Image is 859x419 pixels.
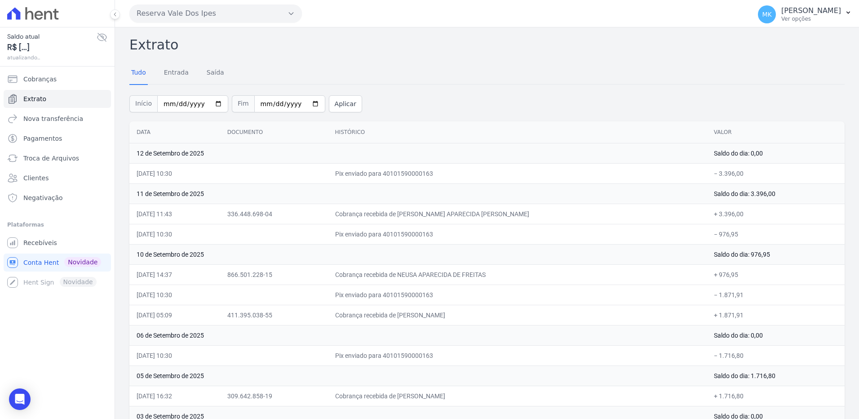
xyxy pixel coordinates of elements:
span: Início [129,95,157,112]
td: + 976,95 [707,264,845,285]
td: Saldo do dia: 0,00 [707,143,845,163]
td: Pix enviado para 40101590000163 [328,285,707,305]
td: 866.501.228-15 [220,264,328,285]
button: MK [PERSON_NAME] Ver opções [751,2,859,27]
td: 411.395.038-55 [220,305,328,325]
a: Nova transferência [4,110,111,128]
a: Entrada [162,62,190,85]
td: − 3.396,00 [707,163,845,183]
td: [DATE] 10:30 [129,285,220,305]
td: 10 de Setembro de 2025 [129,244,707,264]
span: R$ [...] [7,41,97,53]
td: − 1.871,91 [707,285,845,305]
a: Clientes [4,169,111,187]
td: Pix enviado para 40101590000163 [328,163,707,183]
td: [DATE] 05:09 [129,305,220,325]
th: Data [129,121,220,143]
th: Histórico [328,121,707,143]
td: [DATE] 10:30 [129,224,220,244]
a: Negativação [4,189,111,207]
div: Open Intercom Messenger [9,388,31,410]
td: + 1.871,91 [707,305,845,325]
p: [PERSON_NAME] [781,6,841,15]
span: Clientes [23,174,49,183]
span: Recebíveis [23,238,57,247]
a: Conta Hent Novidade [4,254,111,272]
td: [DATE] 16:32 [129,386,220,406]
td: [DATE] 11:43 [129,204,220,224]
a: Cobranças [4,70,111,88]
td: Cobrança recebida de [PERSON_NAME] [328,386,707,406]
td: 11 de Setembro de 2025 [129,183,707,204]
a: Tudo [129,62,148,85]
button: Aplicar [329,95,362,112]
td: Cobrança recebida de NEUSA APARECIDA DE FREITAS [328,264,707,285]
td: 336.448.698-04 [220,204,328,224]
td: [DATE] 14:37 [129,264,220,285]
h2: Extrato [129,35,845,55]
span: Nova transferência [23,114,83,123]
td: 309.642.858-19 [220,386,328,406]
a: Troca de Arquivos [4,149,111,167]
td: [DATE] 10:30 [129,345,220,366]
a: Pagamentos [4,129,111,147]
span: Fim [232,95,254,112]
th: Documento [220,121,328,143]
div: Plataformas [7,219,107,230]
td: 12 de Setembro de 2025 [129,143,707,163]
td: − 976,95 [707,224,845,244]
span: Cobranças [23,75,57,84]
td: [DATE] 10:30 [129,163,220,183]
td: Saldo do dia: 1.716,80 [707,366,845,386]
span: Novidade [64,257,101,267]
p: Ver opções [781,15,841,22]
span: Conta Hent [23,258,59,267]
span: atualizando... [7,53,97,62]
td: Pix enviado para 40101590000163 [328,224,707,244]
td: Saldo do dia: 976,95 [707,244,845,264]
a: Saída [205,62,226,85]
span: Pagamentos [23,134,62,143]
span: Extrato [23,94,46,103]
th: Valor [707,121,845,143]
td: Saldo do dia: 0,00 [707,325,845,345]
a: Extrato [4,90,111,108]
td: − 1.716,80 [707,345,845,366]
td: 05 de Setembro de 2025 [129,366,707,386]
td: Saldo do dia: 3.396,00 [707,183,845,204]
span: Negativação [23,193,63,202]
td: Cobrança recebida de [PERSON_NAME] APARECIDA [PERSON_NAME] [328,204,707,224]
td: Pix enviado para 40101590000163 [328,345,707,366]
span: Troca de Arquivos [23,154,79,163]
td: Cobrança recebida de [PERSON_NAME] [328,305,707,325]
span: MK [762,11,771,18]
td: + 1.716,80 [707,386,845,406]
button: Reserva Vale Dos Ipes [129,4,302,22]
td: + 3.396,00 [707,204,845,224]
a: Recebíveis [4,234,111,252]
td: 06 de Setembro de 2025 [129,325,707,345]
span: Saldo atual [7,32,97,41]
nav: Sidebar [7,70,107,291]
